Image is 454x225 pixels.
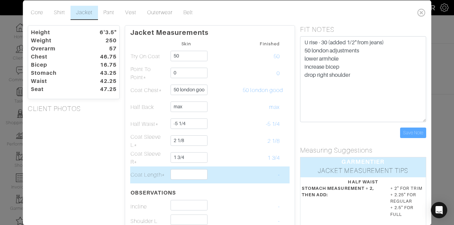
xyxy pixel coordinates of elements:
[266,121,280,127] span: -5 1/4
[90,69,122,77] dt: 43.25
[277,70,280,76] span: 0
[130,149,168,166] td: Coat Sleeve R*
[302,178,425,185] div: HALF WAIST
[130,65,168,82] td: Point To Point*
[26,69,90,77] dt: Stomach
[90,36,122,44] dt: 250
[98,5,120,20] a: Pant
[120,5,142,20] a: Vest
[130,199,168,214] td: Incline
[26,61,90,69] dt: Bicep
[181,41,191,46] small: Skin
[26,28,90,36] dt: Height
[26,36,90,44] dt: Weight
[130,82,168,98] td: Coat Chest*
[268,155,280,161] span: 1 3/4
[278,218,280,224] span: -
[130,25,290,36] p: Jacket Measurements
[26,52,90,61] dt: Chest
[243,87,283,93] span: 50 london good
[26,85,90,93] dt: Seat
[25,5,48,20] a: Core
[431,202,447,218] div: Open Intercom Messenger
[142,5,178,20] a: Outerwear
[300,166,426,177] div: JACKET MEASUREMENT TIPS
[28,104,120,112] h5: CLIENT PHOTOS
[130,132,168,149] td: Coat Sleeve L*
[90,77,122,85] dt: 42.25
[130,115,168,132] td: Half Waist*
[297,185,385,220] dt: STOMACH MEASUREMENT ÷ 2, THEN ADD:
[90,44,122,52] dt: 57
[90,85,122,93] dt: 47.25
[48,5,71,20] a: Shirt
[90,28,122,36] dt: 6'3.5"
[385,185,430,217] dd: + 2" FOR TRIM + 2.25" FOR REGULAR + 2.5" FOR FULL
[130,183,168,199] th: OBSERVATIONS
[26,77,90,85] dt: Waist
[400,127,426,138] input: Save Note
[300,157,426,166] div: GARMENTIER
[130,48,168,65] td: Try On Coat
[300,25,426,33] h5: FIT NOTES
[278,204,280,210] span: -
[130,98,168,115] td: Half Back
[130,166,168,183] td: Coat Length*
[90,52,122,61] dt: 46.75
[26,44,90,52] dt: Overarm
[269,104,280,110] span: max
[178,5,199,20] a: Belt
[274,53,280,59] span: 50
[278,172,280,178] span: -
[268,138,280,144] span: 2 1/8
[300,146,426,154] h5: Measuring Suggestions
[90,61,122,69] dt: 16.75
[260,41,280,46] small: Finished
[71,5,98,20] a: Jacket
